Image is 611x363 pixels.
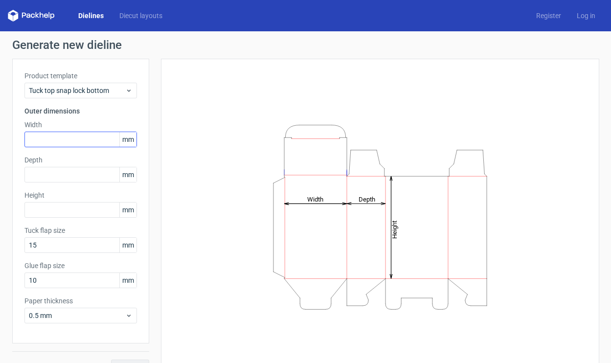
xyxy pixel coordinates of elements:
label: Tuck flap size [24,226,137,235]
label: Depth [24,155,137,165]
span: mm [119,273,136,288]
label: Glue flap size [24,261,137,271]
a: Register [528,11,569,21]
tspan: Height [391,220,398,238]
span: mm [119,132,136,147]
a: Log in [569,11,603,21]
h1: Generate new dieline [12,39,599,51]
span: Tuck top snap lock bottom [29,86,125,95]
label: Width [24,120,137,130]
a: Diecut layouts [112,11,170,21]
tspan: Width [307,195,323,203]
tspan: Depth [359,195,375,203]
span: mm [119,238,136,252]
span: 0.5 mm [29,311,125,320]
span: mm [119,167,136,182]
label: Paper thickness [24,296,137,306]
a: Dielines [70,11,112,21]
label: Height [24,190,137,200]
label: Product template [24,71,137,81]
h3: Outer dimensions [24,106,137,116]
span: mm [119,203,136,217]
